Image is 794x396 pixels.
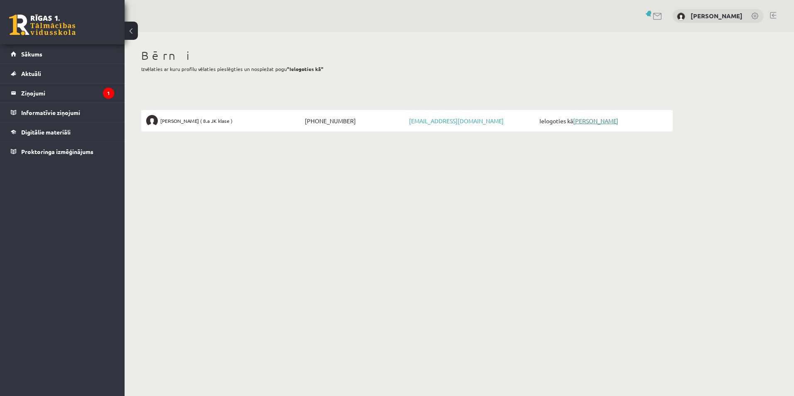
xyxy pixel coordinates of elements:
span: [PHONE_NUMBER] [303,115,407,127]
img: Anastasija Kovaļska [677,12,685,21]
span: Aktuāli [21,70,41,77]
span: Digitālie materiāli [21,128,71,136]
h1: Bērni [141,49,673,63]
a: Ziņojumi1 [11,83,114,103]
a: Informatīvie ziņojumi [11,103,114,122]
legend: Ziņojumi [21,83,114,103]
span: Sākums [21,50,42,58]
a: [PERSON_NAME] [691,12,743,20]
legend: Informatīvie ziņojumi [21,103,114,122]
p: Izvēlaties ar kuru profilu vēlaties pieslēgties un nospiežat pogu [141,65,673,73]
a: Aktuāli [11,64,114,83]
img: Marija Vorobeja [146,115,158,127]
a: Rīgas 1. Tālmācības vidusskola [9,15,76,35]
b: "Ielogoties kā" [287,66,323,72]
a: Proktoringa izmēģinājums [11,142,114,161]
a: [EMAIL_ADDRESS][DOMAIN_NAME] [409,117,504,125]
i: 1 [103,88,114,99]
a: Digitālie materiāli [11,122,114,142]
a: Sākums [11,44,114,64]
a: [PERSON_NAME] [573,117,618,125]
span: Ielogoties kā [537,115,668,127]
span: [PERSON_NAME] ( 8.a JK klase ) [160,115,233,127]
span: Proktoringa izmēģinājums [21,148,93,155]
